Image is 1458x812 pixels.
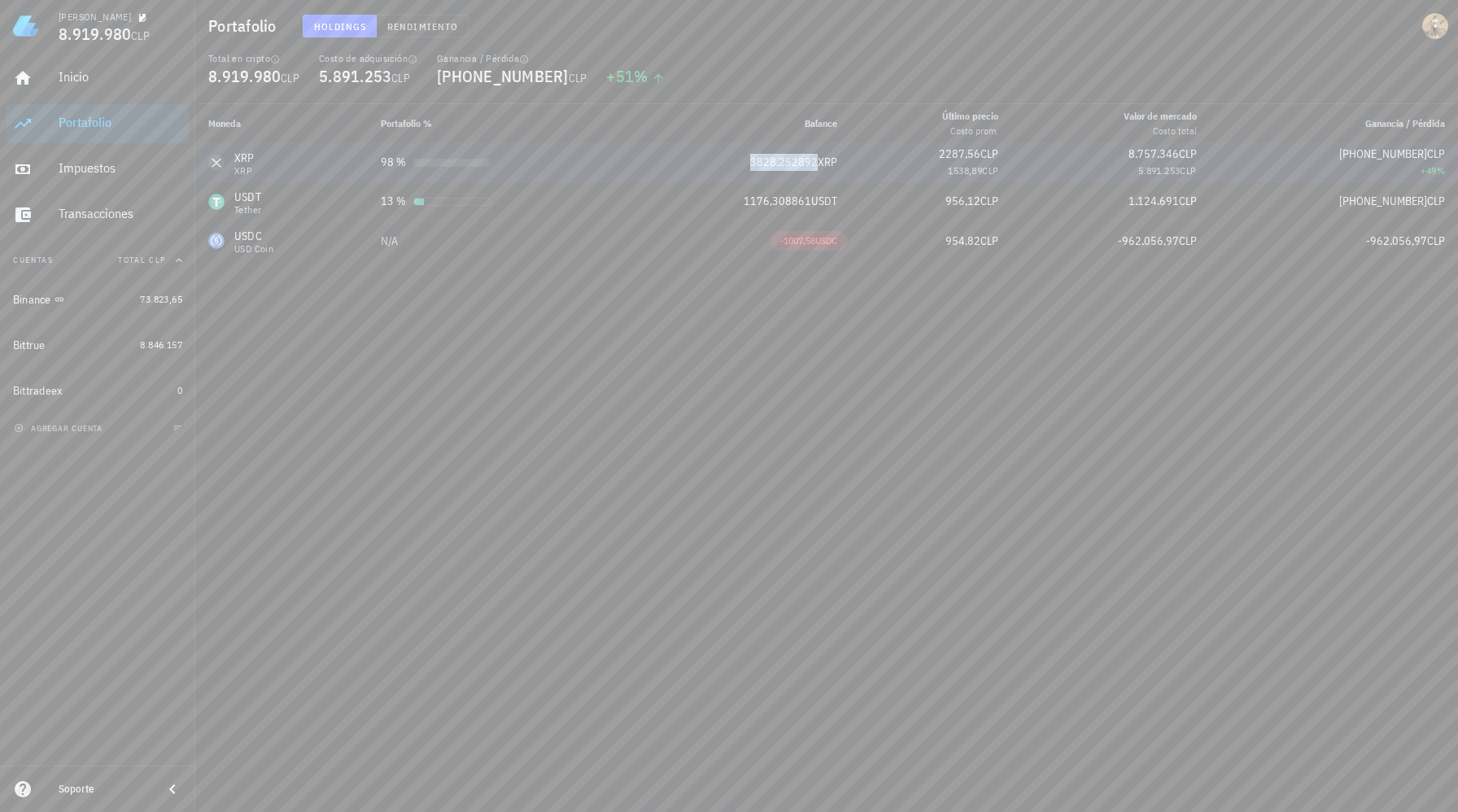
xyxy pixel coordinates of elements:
[195,104,368,143] th: Moneda
[1180,164,1196,177] span: CLP
[744,194,811,208] span: 1176,308861
[234,205,261,215] div: Tether
[59,783,150,796] div: Soporte
[780,234,815,247] span: -1007,58
[1427,146,1445,161] span: CLP
[1210,104,1458,143] th: Ganancia / Pérdida: Sin ordenar. Pulse para ordenar de forma ascendente.
[1366,234,1427,248] span: -962.056,97
[805,117,837,129] span: Balance
[7,104,189,143] a: Portafolio
[17,423,103,434] span: agregar cuenta
[234,150,255,166] div: XRP
[7,325,189,365] a: Bittrue 8.846.157
[208,65,281,87] span: 8.919.980
[303,15,378,37] button: Holdings
[13,293,51,307] div: Binance
[234,189,261,205] div: USDT
[982,164,998,177] span: CLP
[391,71,410,85] span: CLP
[7,241,189,280] button: CuentasTotal CLP
[7,150,189,189] a: Impuestos
[1179,234,1197,248] span: CLP
[59,115,182,130] div: Portafolio
[140,293,182,305] span: 73.823,65
[319,65,391,87] span: 5.891.253
[818,155,837,169] span: XRP
[1128,146,1179,161] span: 8.757.346
[7,195,189,234] a: Transacciones
[59,11,131,24] div: [PERSON_NAME]
[208,194,225,210] div: USDT-icon
[208,155,225,171] div: XRP-icon
[381,117,432,129] span: Portafolio %
[208,52,299,65] div: Total en cripto
[208,117,241,129] span: Moneda
[811,194,837,208] span: USDT
[1179,194,1197,208] span: CLP
[386,20,458,33] span: Rendimiento
[13,13,39,39] img: LedgiFi
[234,244,273,254] div: USD Coin
[939,146,980,161] span: 2287,56
[234,228,273,244] div: USDC
[437,65,569,87] span: [PHONE_NUMBER]
[1437,164,1445,177] span: %
[980,194,998,208] span: CLP
[945,194,980,208] span: 956,12
[381,193,407,210] div: 13 %
[377,15,469,37] button: Rendimiento
[59,160,182,176] div: Impuestos
[437,52,587,65] div: Ganancia / Pérdida
[1118,234,1179,248] span: -962.056,97
[942,124,998,138] div: Costo prom.
[7,280,189,319] a: Binance 73.823,65
[381,234,398,248] span: N/A
[1128,194,1179,208] span: 1.124.691
[1427,234,1445,248] span: CLP
[1223,163,1445,179] div: +49
[13,384,63,398] div: Bittradeex
[750,155,818,169] span: 3828,252892
[368,104,626,143] th: Portafolio %: Sin ordenar. Pulse para ordenar de forma ascendente.
[1179,146,1197,161] span: CLP
[381,154,407,171] div: 98 %
[1427,194,1445,208] span: CLP
[10,420,110,436] button: agregar cuenta
[59,69,182,85] div: Inicio
[1339,194,1427,208] span: [PHONE_NUMBER]
[319,52,417,65] div: Costo de adquisición
[177,384,182,396] span: 0
[948,164,982,177] span: 1538,89
[13,338,46,352] div: Bittrue
[131,28,150,43] span: CLP
[1138,164,1181,177] span: 5.891.253
[7,59,189,98] a: Inicio
[59,23,131,45] span: 8.919.980
[980,146,998,161] span: CLP
[980,234,998,248] span: CLP
[634,65,648,87] span: %
[281,71,299,85] span: CLP
[569,71,587,85] span: CLP
[1124,124,1197,138] div: Costo total
[1124,109,1197,124] div: Valor de mercado
[815,234,837,247] span: USDC
[1339,146,1427,161] span: [PHONE_NUMBER]
[140,338,182,351] span: 8.846.157
[1365,117,1445,129] span: Ganancia / Pérdida
[606,68,664,85] div: +51
[208,13,283,39] h1: Portafolio
[942,109,998,124] div: Último precio
[234,166,255,176] div: XRP
[313,20,367,33] span: Holdings
[1422,13,1448,39] div: avatar
[208,233,225,249] div: USDC-icon
[118,255,166,265] span: Total CLP
[59,206,182,221] div: Transacciones
[625,104,850,143] th: Balance: Sin ordenar. Pulse para ordenar de forma ascendente.
[7,371,189,410] a: Bittradeex 0
[945,234,980,248] span: 954,82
